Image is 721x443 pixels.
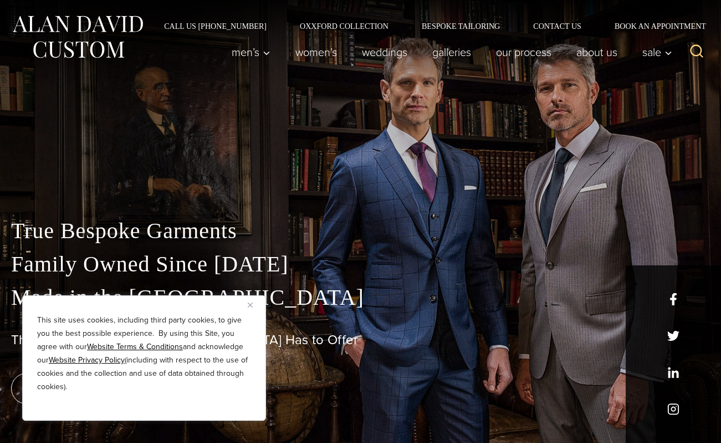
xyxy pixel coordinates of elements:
[484,41,564,63] a: Our Process
[283,41,350,63] a: Women’s
[11,332,710,348] h1: The Best Custom Suits [GEOGRAPHIC_DATA] Has to Offer
[49,354,125,366] a: Website Privacy Policy
[147,22,283,30] a: Call Us [PHONE_NUMBER]
[517,22,598,30] a: Contact Us
[232,47,270,58] span: Men’s
[283,22,405,30] a: Oxxford Collection
[405,22,517,30] a: Bespoke Tailoring
[248,298,261,311] button: Close
[564,41,630,63] a: About Us
[642,47,672,58] span: Sale
[420,41,484,63] a: Galleries
[683,39,710,66] button: View Search Form
[87,341,183,353] a: Website Terms & Conditions
[11,214,710,314] p: True Bespoke Garments Family Owned Since [DATE] Made in the [GEOGRAPHIC_DATA]
[248,303,253,308] img: Close
[37,314,251,394] p: This site uses cookies, including third party cookies, to give you the best possible experience. ...
[350,41,420,63] a: weddings
[219,41,678,63] nav: Primary Navigation
[598,22,710,30] a: Book an Appointment
[147,22,710,30] nav: Secondary Navigation
[11,373,166,404] a: book an appointment
[11,12,144,62] img: Alan David Custom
